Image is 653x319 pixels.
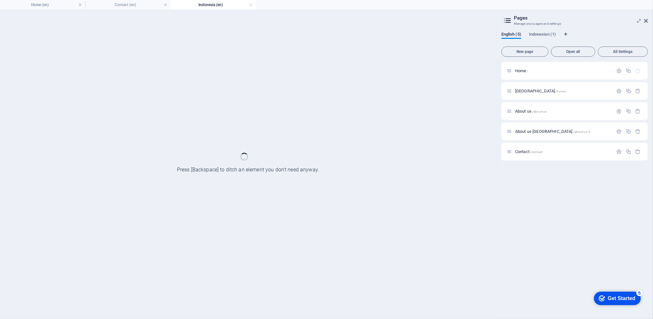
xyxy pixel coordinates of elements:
[598,47,648,57] button: All Settings
[514,21,635,27] h3: Manage your pages and settings
[85,1,171,8] h4: Contact (en)
[616,149,622,154] div: Settings
[46,1,52,8] div: 5
[17,7,45,13] div: Get Started
[616,68,622,73] div: Settings
[626,88,631,94] div: Duplicate
[551,47,595,57] button: Open all
[515,89,565,93] span: [GEOGRAPHIC_DATA]
[501,30,521,39] span: English (5)
[513,129,613,134] div: About us [GEOGRAPHIC_DATA]/about-us-5
[554,50,592,54] span: Open all
[635,88,641,94] div: Remove
[616,108,622,114] div: Settings
[635,129,641,134] div: Remove
[573,130,591,134] span: /about-us-5
[501,32,648,44] div: Language Tabs
[626,68,631,73] div: Duplicate
[513,89,613,93] div: [GEOGRAPHIC_DATA]/home
[532,110,547,113] span: /about-us
[515,129,590,134] span: About us [GEOGRAPHIC_DATA]
[513,109,613,113] div: About us/about-us
[601,50,645,54] span: All Settings
[616,129,622,134] div: Settings
[171,1,256,8] h4: Indonesia (en)
[504,50,546,54] span: New page
[635,149,641,154] div: Remove
[513,69,613,73] div: Home/
[556,90,566,93] span: /home
[530,150,542,154] span: /contact
[515,149,542,154] span: Contact
[626,129,631,134] div: Duplicate
[626,149,631,154] div: Duplicate
[527,69,528,73] span: /
[635,108,641,114] div: Remove
[515,109,547,114] span: Click to open page
[529,30,556,39] span: Indonesian (1)
[4,3,50,17] div: Get Started 5 items remaining, 0% complete
[626,108,631,114] div: Duplicate
[635,68,641,73] div: The startpage cannot be deleted
[514,15,648,21] h2: Pages
[501,47,548,57] button: New page
[513,150,613,154] div: Contact/contact
[515,68,528,73] span: Click to open page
